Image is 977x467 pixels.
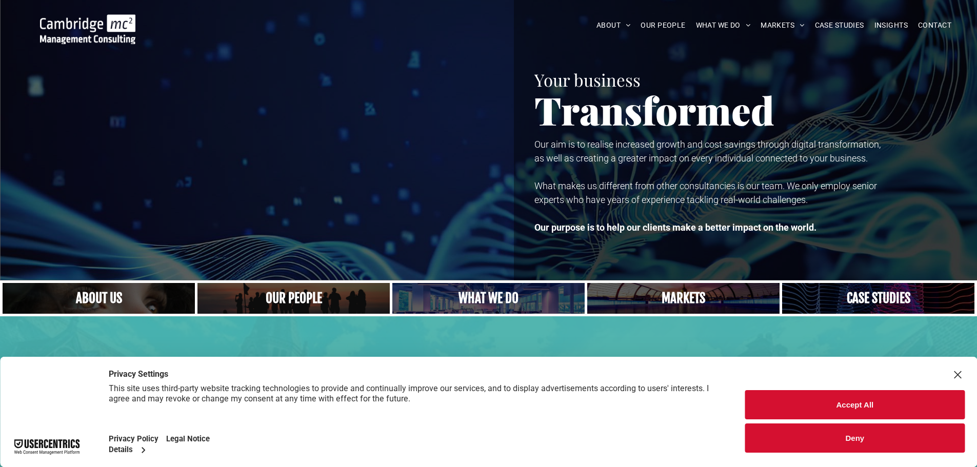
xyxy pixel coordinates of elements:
a: ABOUT [591,17,636,33]
span: Transformed [534,84,774,135]
a: A yoga teacher lifting his whole body off the ground in the peacock pose [392,283,585,314]
a: Your Business Transformed | Cambridge Management Consulting [40,16,135,27]
a: OUR PEOPLE [635,17,690,33]
strong: Our purpose is to help our clients make a better impact on the world. [534,222,816,233]
span: Our aim is to realise increased growth and cost savings through digital transformation, as well a... [534,139,881,164]
a: CASE STUDIES | See an Overview of All Our Case Studies | Cambridge Management Consulting [782,283,974,314]
span: Your business [534,68,641,91]
a: Telecoms | Decades of Experience Across Multiple Industries & Regions [587,283,780,314]
a: WHAT WE DO [691,17,756,33]
a: CONTACT [913,17,956,33]
span: What makes us different from other consultancies is our team. We only employ senior experts who h... [534,180,877,205]
img: Go to Homepage [40,14,135,44]
a: Close up of woman's face, centered on her eyes [3,283,195,314]
a: CASE STUDIES [810,17,869,33]
a: MARKETS [755,17,809,33]
a: INSIGHTS [869,17,913,33]
a: A crowd in silhouette at sunset, on a rise or lookout point [197,283,390,314]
